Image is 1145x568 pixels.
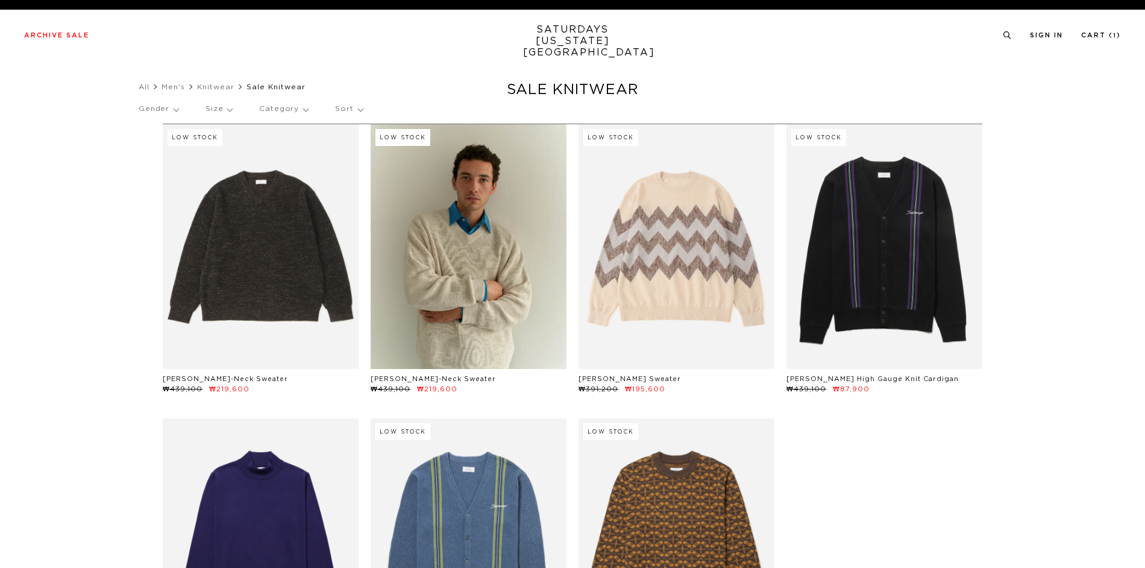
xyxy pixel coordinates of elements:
span: Sale Knitwear [246,83,306,90]
div: Low Stock [791,129,846,146]
span: ₩439,100 [163,386,202,393]
div: Low Stock [375,423,430,440]
span: ₩195,600 [625,386,665,393]
a: [PERSON_NAME] High Gauge Knit Cardigan [786,376,959,382]
a: SATURDAYS[US_STATE][GEOGRAPHIC_DATA] [523,24,623,58]
span: ₩439,100 [786,386,826,393]
a: [PERSON_NAME] Sweater [579,376,681,382]
span: ₩391,200 [579,386,618,393]
div: Low Stock [168,129,222,146]
div: Low Stock [583,129,638,146]
div: Low Stock [375,129,430,146]
div: Low Stock [583,423,638,440]
a: All [139,83,149,90]
p: Size [205,95,232,123]
span: ₩87,900 [833,386,870,393]
span: ₩219,600 [417,386,457,393]
a: Cart (1) [1081,32,1121,39]
span: ₩439,100 [371,386,410,393]
a: Sign In [1030,32,1063,39]
a: Knitwear [197,83,234,90]
a: [PERSON_NAME]-Neck Sweater [163,376,288,382]
small: 1 [1113,33,1117,39]
p: Category [259,95,308,123]
a: Archive Sale [24,32,89,39]
p: Gender [139,95,178,123]
a: Men's [162,83,185,90]
p: Sort [335,95,362,123]
a: [PERSON_NAME]-Neck Sweater [371,376,496,382]
span: ₩219,600 [209,386,249,393]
